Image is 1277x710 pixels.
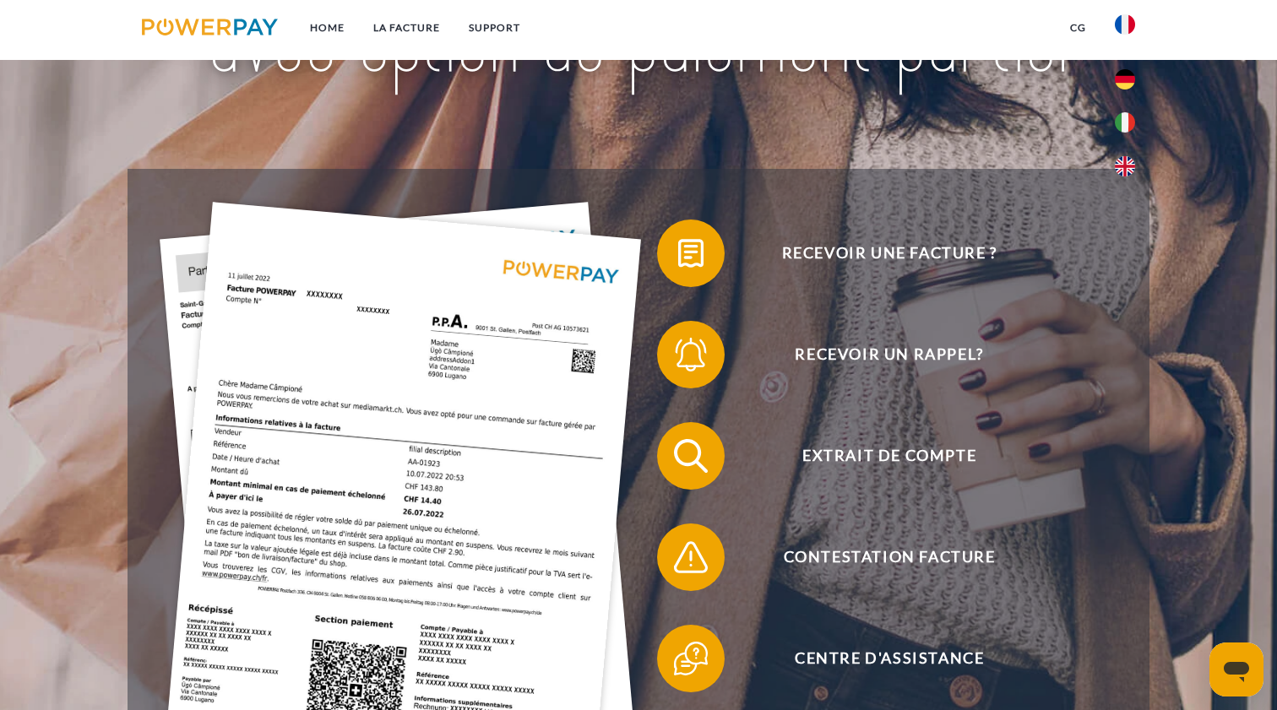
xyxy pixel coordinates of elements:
img: logo-powerpay.svg [142,19,278,35]
img: de [1115,69,1135,89]
a: Home [296,13,359,43]
button: Recevoir une facture ? [657,220,1096,287]
a: LA FACTURE [359,13,454,43]
button: Centre d'assistance [657,625,1096,692]
button: Extrait de compte [657,422,1096,490]
img: qb_search.svg [670,435,712,477]
a: CG [1056,13,1100,43]
img: it [1115,112,1135,133]
img: qb_bill.svg [670,232,712,274]
span: Contestation Facture [682,523,1096,591]
a: Support [454,13,535,43]
iframe: Bouton de lancement de la fenêtre de messagerie [1209,642,1263,696]
span: Recevoir un rappel? [682,321,1096,388]
span: Extrait de compte [682,422,1096,490]
img: fr [1115,14,1135,35]
span: Recevoir une facture ? [682,220,1096,287]
button: Recevoir un rappel? [657,321,1096,388]
img: qb_bell.svg [670,333,712,376]
span: Centre d'assistance [682,625,1096,692]
button: Contestation Facture [657,523,1096,591]
img: qb_help.svg [670,637,712,680]
img: qb_warning.svg [670,536,712,578]
img: en [1115,156,1135,176]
